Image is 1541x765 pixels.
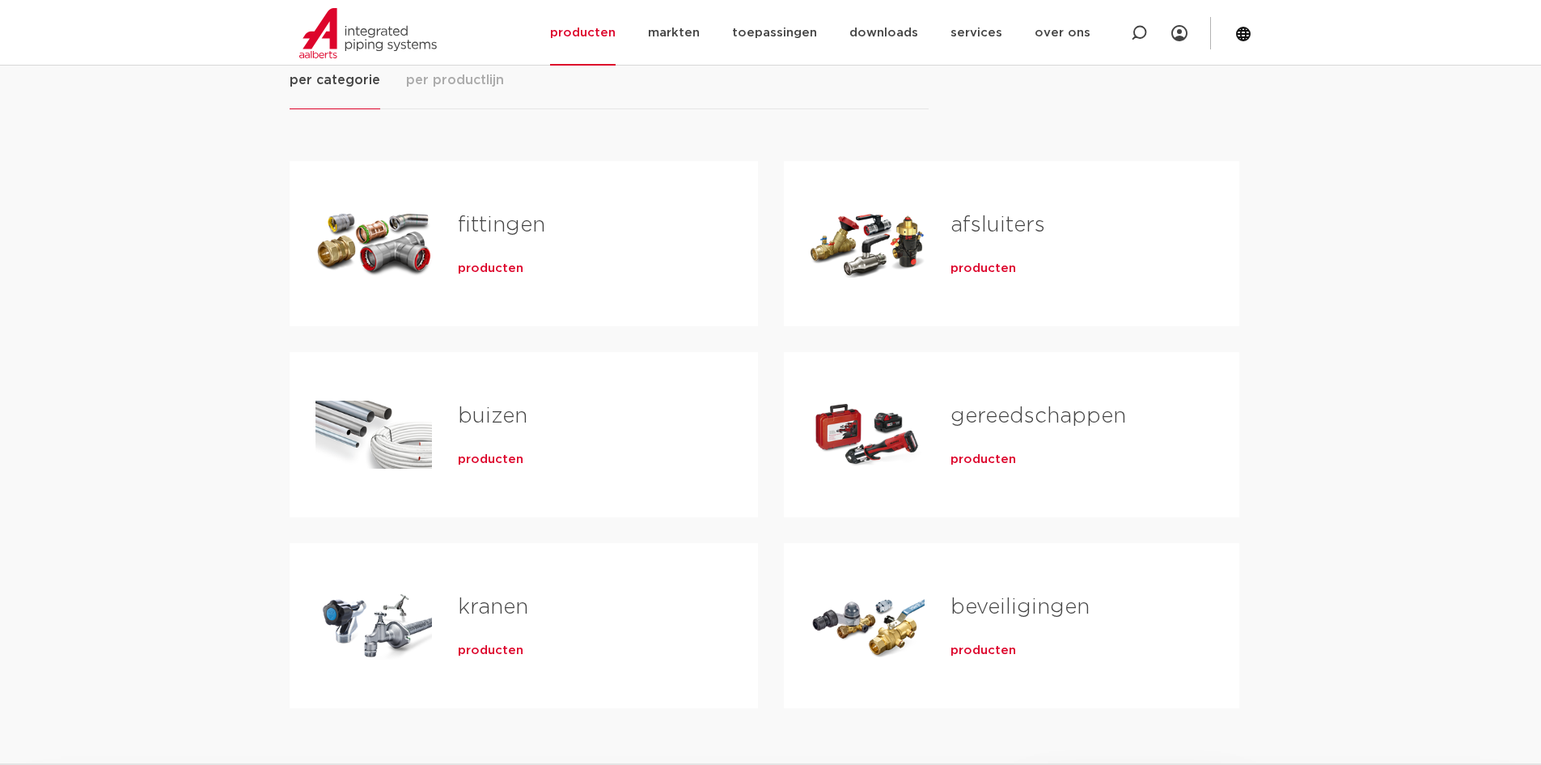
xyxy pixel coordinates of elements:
a: producten [950,643,1016,659]
a: producten [950,261,1016,277]
div: Tabs. Open items met enter of spatie, sluit af met escape en navigeer met de pijltoetsen. [290,70,1252,734]
a: beveiligingen [950,597,1090,618]
span: per categorie [290,70,380,90]
a: gereedschappen [950,406,1126,427]
span: per productlijn [406,70,504,90]
a: afsluiters [950,215,1045,236]
a: fittingen [458,215,545,236]
a: kranen [458,597,528,618]
a: producten [458,643,523,659]
a: producten [458,261,523,277]
a: producten [950,452,1016,468]
a: producten [458,452,523,468]
a: buizen [458,406,527,427]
